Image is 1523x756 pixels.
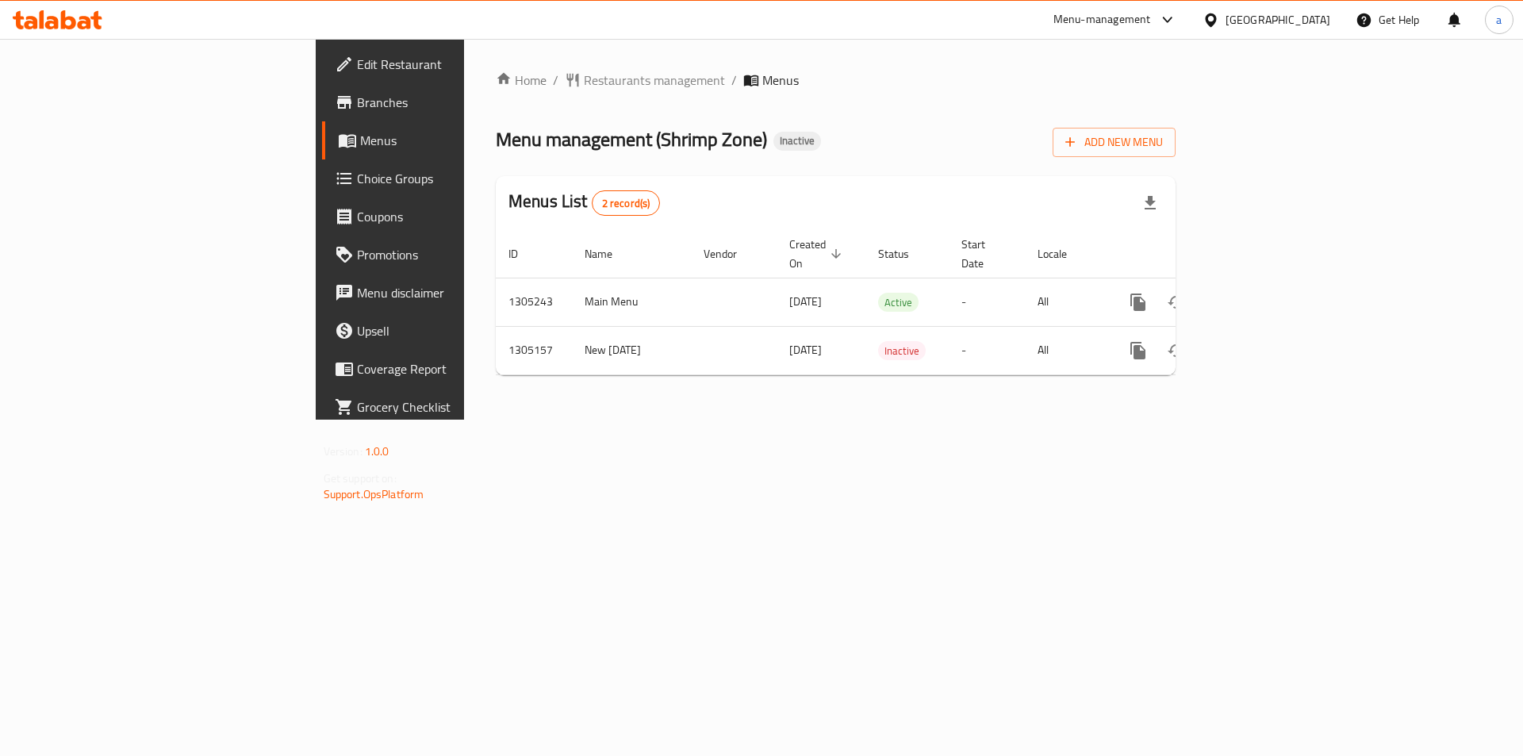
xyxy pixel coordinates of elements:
span: 1.0.0 [365,441,389,462]
span: Restaurants management [584,71,725,90]
a: Coupons [322,198,570,236]
span: Branches [357,93,558,112]
span: [DATE] [789,340,822,360]
span: Version: [324,441,363,462]
a: Edit Restaurant [322,45,570,83]
span: Promotions [357,245,558,264]
span: Grocery Checklist [357,397,558,416]
span: 2 record(s) [593,196,660,211]
div: Inactive [878,341,926,360]
td: - [949,326,1025,374]
a: Restaurants management [565,71,725,90]
a: Branches [322,83,570,121]
div: Total records count [592,190,661,216]
td: - [949,278,1025,326]
span: Status [878,244,930,263]
span: Inactive [773,134,821,148]
span: Created On [789,235,846,273]
td: New [DATE] [572,326,691,374]
a: Menu disclaimer [322,274,570,312]
a: Upsell [322,312,570,350]
td: Main Menu [572,278,691,326]
span: Menus [762,71,799,90]
span: Add New Menu [1065,132,1163,152]
h2: Menus List [508,190,660,216]
span: Get support on: [324,468,397,489]
span: Coupons [357,207,558,226]
a: Grocery Checklist [322,388,570,426]
span: Upsell [357,321,558,340]
a: Coverage Report [322,350,570,388]
table: enhanced table [496,230,1284,375]
th: Actions [1107,230,1284,278]
button: Change Status [1157,332,1195,370]
span: Vendor [704,244,758,263]
span: Menu disclaimer [357,283,558,302]
div: Inactive [773,132,821,151]
span: Choice Groups [357,169,558,188]
li: / [731,71,737,90]
div: Export file [1131,184,1169,222]
span: Name [585,244,633,263]
a: Choice Groups [322,159,570,198]
button: Add New Menu [1053,128,1176,157]
td: All [1025,278,1107,326]
a: Menus [322,121,570,159]
span: ID [508,244,539,263]
span: Edit Restaurant [357,55,558,74]
span: Inactive [878,342,926,360]
span: Locale [1038,244,1088,263]
span: Start Date [961,235,1006,273]
span: Menu management ( Shrimp Zone ) [496,121,767,157]
span: Menus [360,131,558,150]
span: a [1496,11,1502,29]
button: Change Status [1157,283,1195,321]
div: Menu-management [1053,10,1151,29]
span: Coverage Report [357,359,558,378]
nav: breadcrumb [496,71,1176,90]
span: [DATE] [789,291,822,312]
td: All [1025,326,1107,374]
span: Active [878,294,919,312]
button: more [1119,332,1157,370]
div: [GEOGRAPHIC_DATA] [1226,11,1330,29]
a: Promotions [322,236,570,274]
a: Support.OpsPlatform [324,484,424,505]
button: more [1119,283,1157,321]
